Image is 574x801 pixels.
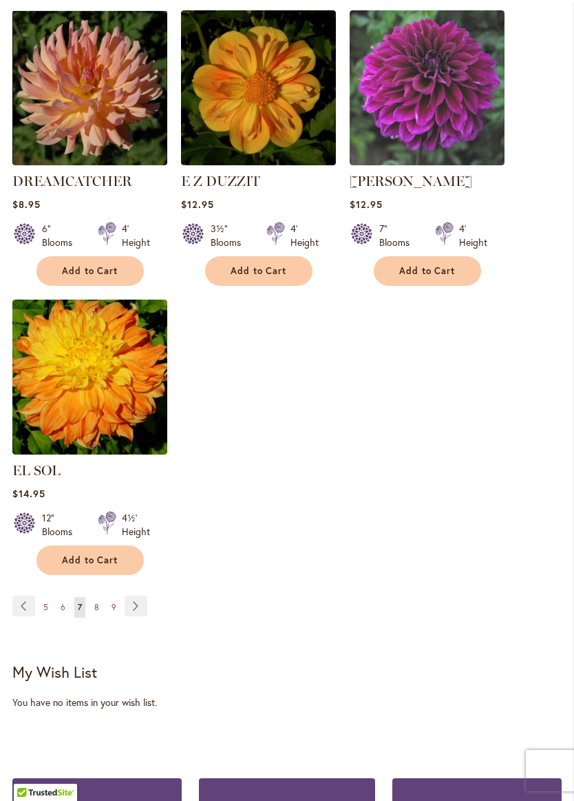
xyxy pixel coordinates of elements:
a: Dreamcatcher [12,155,167,168]
span: 8 [94,602,99,612]
button: Add to Cart [36,545,144,575]
span: 5 [43,602,48,612]
div: 6" Blooms [42,222,81,249]
span: 6 [61,602,65,612]
div: 4' Height [459,222,487,249]
span: Add to Cart [231,265,287,277]
a: [PERSON_NAME] [350,173,472,189]
div: 3½" Blooms [211,222,250,249]
img: E Z DUZZIT [181,10,336,165]
a: 9 [108,597,120,618]
button: Add to Cart [374,256,481,286]
span: 7 [78,602,82,612]
a: DREAMCATCHER [12,173,132,189]
div: 4½' Height [122,511,150,539]
div: 7" Blooms [379,222,418,249]
img: Einstein [350,10,504,165]
span: $14.95 [12,487,45,500]
div: 4' Height [122,222,150,249]
span: $8.95 [12,198,41,211]
span: 9 [111,602,116,612]
button: Add to Cart [36,256,144,286]
a: 8 [91,597,103,618]
span: Add to Cart [62,554,118,566]
img: Dreamcatcher [12,10,167,165]
a: 6 [57,597,69,618]
img: EL SOL [12,300,167,455]
span: $12.95 [181,198,214,211]
span: $12.95 [350,198,383,211]
span: Add to Cart [399,265,456,277]
a: E Z DUZZIT [181,155,336,168]
a: Einstein [350,155,504,168]
span: Add to Cart [62,265,118,277]
strong: My Wish List [12,662,97,682]
iframe: Launch Accessibility Center [10,752,49,791]
div: 12" Blooms [42,511,81,539]
div: 4' Height [290,222,319,249]
button: Add to Cart [205,256,312,286]
a: 5 [40,597,52,618]
a: EL SOL [12,444,167,457]
a: E Z DUZZIT [181,173,260,189]
div: You have no items in your wish list. [12,696,562,709]
a: EL SOL [12,462,61,479]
